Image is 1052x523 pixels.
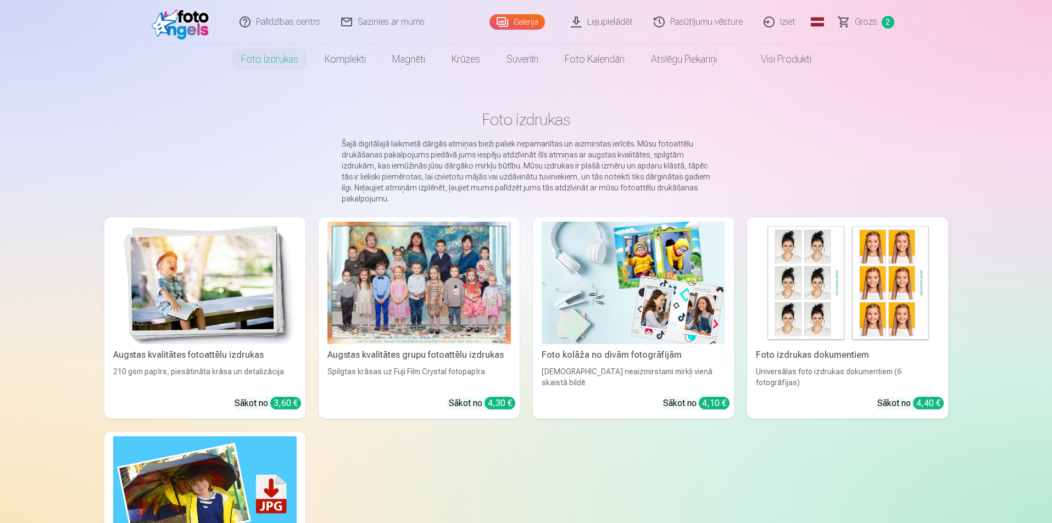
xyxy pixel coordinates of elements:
a: Foto kalendāri [552,44,638,75]
img: /fa1 [152,4,215,40]
div: Foto izdrukas dokumentiem [752,348,944,362]
p: Šajā digitālajā laikmetā dārgās atmiņas bieži paliek nepamanītas un aizmirstas ierīcēs. Mūsu foto... [342,138,711,204]
a: Foto izdrukas dokumentiemFoto izdrukas dokumentiemUniversālas foto izdrukas dokumentiem (6 fotogr... [747,217,948,419]
div: Sākot no [663,397,730,410]
a: Komplekti [311,44,379,75]
div: Universālas foto izdrukas dokumentiem (6 fotogrāfijas) [752,366,944,388]
span: 2 [882,16,894,29]
a: Augstas kvalitātes grupu fotoattēlu izdrukasSpilgtas krāsas uz Fuji Film Crystal fotopapīraSākot ... [319,217,520,419]
a: Galerija [489,14,545,30]
div: Augstas kvalitātes grupu fotoattēlu izdrukas [323,348,515,362]
div: Sākot no [449,397,515,410]
div: Sākot no [877,397,944,410]
a: Visi produkti [730,44,825,75]
div: Augstas kvalitātes fotoattēlu izdrukas [109,348,301,362]
a: Atslēgu piekariņi [638,44,730,75]
span: Grozs [855,15,877,29]
img: Foto kolāža no divām fotogrāfijām [542,222,725,344]
div: 210 gsm papīrs, piesātināta krāsa un detalizācija [109,366,301,388]
div: Sākot no [235,397,301,410]
a: Foto kolāža no divām fotogrāfijāmFoto kolāža no divām fotogrāfijām[DEMOGRAPHIC_DATA] neaizmirstam... [533,217,734,419]
a: Augstas kvalitātes fotoattēlu izdrukasAugstas kvalitātes fotoattēlu izdrukas210 gsm papīrs, piesā... [104,217,305,419]
img: Foto izdrukas dokumentiem [756,222,939,344]
img: Augstas kvalitātes fotoattēlu izdrukas [113,222,297,344]
div: 4,40 € [913,397,944,409]
h1: Foto izdrukas [113,110,939,130]
div: 4,30 € [485,397,515,409]
div: Foto kolāža no divām fotogrāfijām [537,348,730,362]
a: Magnēti [379,44,438,75]
div: [DEMOGRAPHIC_DATA] neaizmirstami mirkļi vienā skaistā bildē [537,366,730,388]
a: Suvenīri [493,44,552,75]
a: Foto izdrukas [228,44,311,75]
div: Spilgtas krāsas uz Fuji Film Crystal fotopapīra [323,366,515,388]
div: 3,60 € [270,397,301,409]
a: Krūzes [438,44,493,75]
div: 4,10 € [699,397,730,409]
